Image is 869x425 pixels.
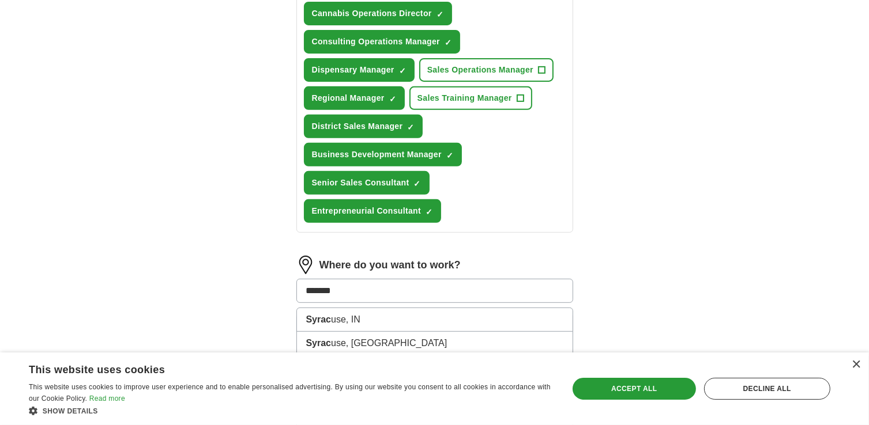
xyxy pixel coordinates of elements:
button: Dispensary Manager✓ [304,58,415,82]
span: ✓ [445,38,452,47]
span: ✓ [399,66,406,75]
button: Business Development Manager✓ [304,143,462,166]
span: ✓ [389,94,396,104]
button: Sales Operations Manager [419,58,554,82]
span: Business Development Manager [312,149,442,161]
span: ✓ [437,10,443,19]
span: ✓ [407,123,414,132]
span: Entrepreneurial Consultant [312,205,422,217]
button: Sales Training Manager [409,86,532,110]
div: Accept all [573,378,696,400]
button: District Sales Manager✓ [304,115,423,138]
button: Cannabis Operations Director✓ [304,2,452,25]
div: This website uses cookies [29,359,524,377]
span: This website uses cookies to improve user experience and to enable personalised advertising. By u... [29,383,551,403]
div: Show details [29,405,552,416]
span: District Sales Manager [312,120,403,132]
span: Sales Operations Manager [427,64,533,76]
span: Regional Manager [312,92,385,104]
span: Dispensary Manager [312,64,394,76]
li: use, [GEOGRAPHIC_DATA] [297,332,573,355]
a: Read more, opens a new window [89,394,125,403]
span: Senior Sales Consultant [312,177,409,189]
strong: Syrac [306,338,332,348]
span: Show details [43,407,98,415]
div: Close [852,361,860,369]
img: location.png [296,256,315,274]
span: Cannabis Operations Director [312,7,432,20]
div: Decline all [704,378,830,400]
span: ✓ [446,151,453,160]
button: Senior Sales Consultant✓ [304,171,430,195]
span: Consulting Operations Manager [312,36,441,48]
button: Consulting Operations Manager✓ [304,30,461,54]
strong: Syrac [306,314,332,324]
label: Where do you want to work? [319,257,461,273]
button: Regional Manager✓ [304,86,405,110]
span: ✓ [426,207,432,217]
span: ✓ [414,179,421,188]
span: Sales Training Manager [417,92,512,104]
li: use, IN [297,308,573,332]
button: Entrepreneurial Consultant✓ [304,199,442,223]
